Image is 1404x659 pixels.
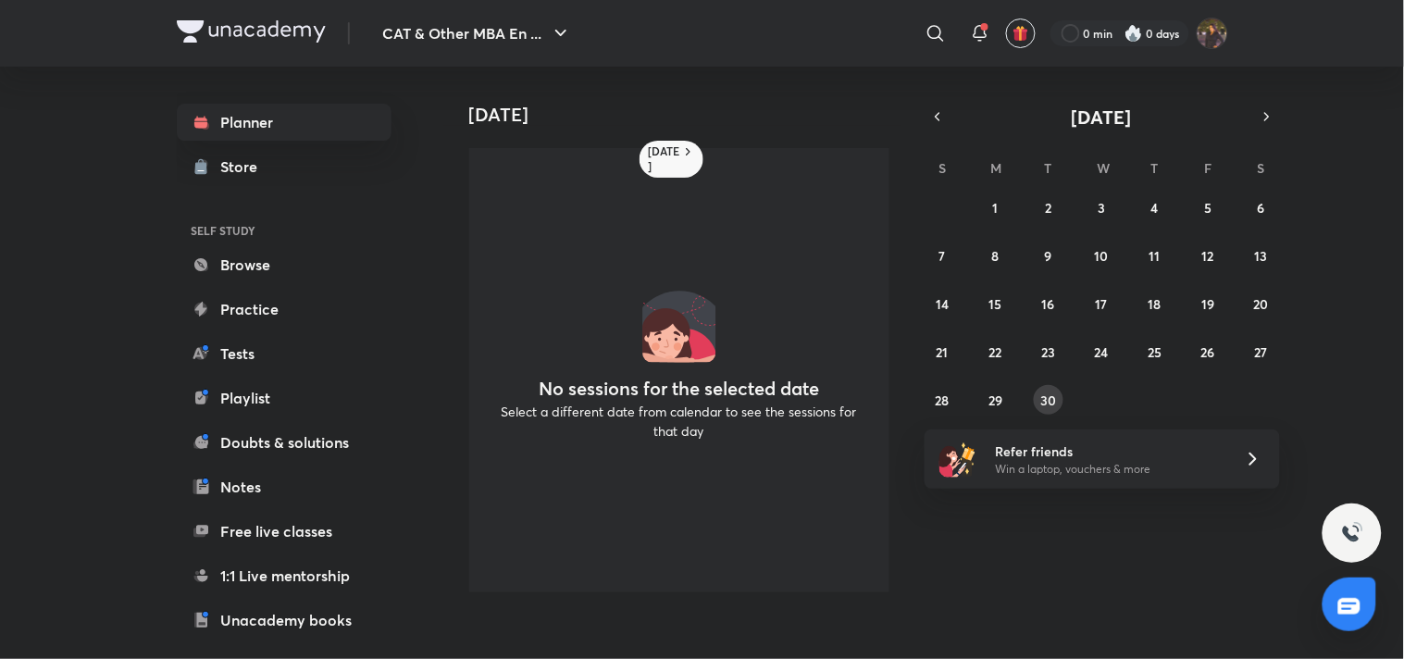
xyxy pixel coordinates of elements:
p: Win a laptop, vouchers & more [995,461,1223,478]
abbr: September 20, 2025 [1254,295,1269,313]
button: September 4, 2025 [1140,193,1170,222]
img: Company Logo [177,20,326,43]
button: September 19, 2025 [1193,289,1223,318]
p: Select a different date from calendar to see the sessions for that day [491,402,867,441]
abbr: September 25, 2025 [1148,343,1162,361]
button: September 10, 2025 [1087,241,1116,270]
abbr: September 8, 2025 [992,247,1000,265]
abbr: September 5, 2025 [1204,199,1211,217]
button: September 8, 2025 [981,241,1011,270]
abbr: September 3, 2025 [1098,199,1105,217]
button: September 7, 2025 [927,241,957,270]
button: avatar [1006,19,1036,48]
abbr: September 22, 2025 [989,343,1002,361]
abbr: Sunday [938,159,946,177]
button: September 29, 2025 [981,385,1011,415]
span: [DATE] [1072,105,1132,130]
button: September 25, 2025 [1140,337,1170,367]
button: September 27, 2025 [1247,337,1276,367]
button: September 6, 2025 [1247,193,1276,222]
button: September 17, 2025 [1087,289,1116,318]
button: September 20, 2025 [1247,289,1276,318]
button: September 15, 2025 [981,289,1011,318]
abbr: September 27, 2025 [1255,343,1268,361]
abbr: Thursday [1151,159,1159,177]
button: September 16, 2025 [1034,289,1063,318]
abbr: September 19, 2025 [1201,295,1214,313]
button: September 24, 2025 [1087,337,1116,367]
button: September 18, 2025 [1140,289,1170,318]
h6: SELF STUDY [177,215,391,246]
button: September 26, 2025 [1193,337,1223,367]
button: September 12, 2025 [1193,241,1223,270]
button: September 1, 2025 [981,193,1011,222]
button: September 14, 2025 [927,289,957,318]
button: September 9, 2025 [1034,241,1063,270]
button: September 21, 2025 [927,337,957,367]
abbr: September 23, 2025 [1042,343,1056,361]
abbr: September 6, 2025 [1258,199,1265,217]
button: September 28, 2025 [927,385,957,415]
abbr: Friday [1204,159,1211,177]
button: September 3, 2025 [1087,193,1116,222]
a: 1:1 Live mentorship [177,557,391,594]
div: Store [221,155,269,178]
abbr: September 28, 2025 [936,392,950,409]
abbr: September 12, 2025 [1202,247,1214,265]
img: Bhumika Varshney [1197,18,1228,49]
abbr: September 17, 2025 [1096,295,1108,313]
img: streak [1124,24,1143,43]
abbr: September 16, 2025 [1042,295,1055,313]
abbr: September 21, 2025 [937,343,949,361]
h4: No sessions for the selected date [539,378,819,400]
img: avatar [1013,25,1029,42]
a: Notes [177,468,391,505]
a: Playlist [177,379,391,417]
img: ttu [1341,522,1363,544]
abbr: September 11, 2025 [1149,247,1161,265]
abbr: September 10, 2025 [1095,247,1109,265]
a: Planner [177,104,391,141]
a: Unacademy books [177,602,391,639]
button: September 30, 2025 [1034,385,1063,415]
abbr: September 13, 2025 [1255,247,1268,265]
a: Tests [177,335,391,372]
button: [DATE] [950,104,1254,130]
abbr: September 30, 2025 [1041,392,1057,409]
abbr: September 1, 2025 [993,199,999,217]
a: Company Logo [177,20,326,47]
abbr: September 9, 2025 [1045,247,1052,265]
abbr: Tuesday [1045,159,1052,177]
a: Practice [177,291,391,328]
abbr: September 29, 2025 [988,392,1002,409]
button: September 23, 2025 [1034,337,1063,367]
a: Browse [177,246,391,283]
button: September 22, 2025 [981,337,1011,367]
button: September 11, 2025 [1140,241,1170,270]
h4: [DATE] [469,104,904,126]
img: No events [642,289,716,363]
button: September 13, 2025 [1247,241,1276,270]
a: Free live classes [177,513,391,550]
abbr: September 18, 2025 [1149,295,1162,313]
abbr: September 4, 2025 [1151,199,1159,217]
abbr: Wednesday [1097,159,1110,177]
img: referral [939,441,976,478]
abbr: September 7, 2025 [939,247,946,265]
h6: [DATE] [649,144,681,174]
abbr: September 24, 2025 [1095,343,1109,361]
button: CAT & Other MBA En ... [372,15,583,52]
h6: Refer friends [995,441,1223,461]
abbr: September 2, 2025 [1046,199,1052,217]
abbr: September 14, 2025 [936,295,949,313]
abbr: September 26, 2025 [1201,343,1215,361]
a: Store [177,148,391,185]
button: September 2, 2025 [1034,193,1063,222]
abbr: September 15, 2025 [989,295,1002,313]
a: Doubts & solutions [177,424,391,461]
abbr: Saturday [1258,159,1265,177]
abbr: Monday [991,159,1002,177]
button: September 5, 2025 [1193,193,1223,222]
